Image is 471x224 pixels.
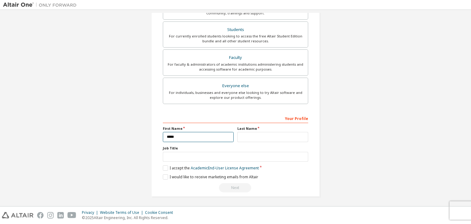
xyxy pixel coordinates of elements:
[163,183,308,192] div: You need to provide your academic email
[145,210,177,215] div: Cookie Consent
[163,174,258,180] label: I would like to receive marketing emails from Altair
[47,212,54,218] img: instagram.svg
[37,212,44,218] img: facebook.svg
[237,126,308,131] label: Last Name
[82,210,100,215] div: Privacy
[167,62,304,72] div: For faculty & administrators of academic institutions administering students and accessing softwa...
[82,215,177,220] p: © 2025 Altair Engineering, Inc. All Rights Reserved.
[67,212,76,218] img: youtube.svg
[2,212,33,218] img: altair_logo.svg
[167,82,304,90] div: Everyone else
[167,90,304,100] div: For individuals, businesses and everyone else looking to try Altair software and explore our prod...
[3,2,80,8] img: Altair One
[167,25,304,34] div: Students
[163,113,308,123] div: Your Profile
[163,146,308,151] label: Job Title
[163,165,259,171] label: I accept the
[57,212,64,218] img: linkedin.svg
[100,210,145,215] div: Website Terms of Use
[163,126,234,131] label: First Name
[191,165,259,171] a: Academic End-User License Agreement
[167,34,304,44] div: For currently enrolled students looking to access the free Altair Student Edition bundle and all ...
[167,53,304,62] div: Faculty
